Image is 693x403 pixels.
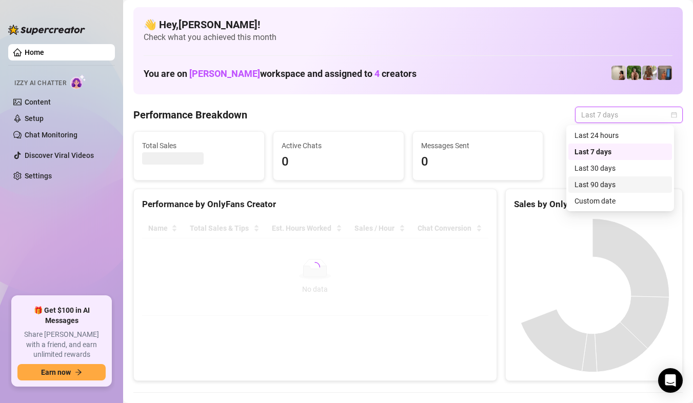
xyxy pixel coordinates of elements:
[282,152,395,172] span: 0
[25,114,44,123] a: Setup
[658,66,672,80] img: Wayne
[70,74,86,89] img: AI Chatter
[25,172,52,180] a: Settings
[421,140,535,151] span: Messages Sent
[627,66,641,80] img: Nathaniel
[8,25,85,35] img: logo-BBDzfeDw.svg
[568,127,672,144] div: Last 24 hours
[514,197,674,211] div: Sales by OnlyFans Creator
[575,130,666,141] div: Last 24 hours
[642,66,657,80] img: Nathaniel
[133,108,247,122] h4: Performance Breakdown
[25,48,44,56] a: Home
[581,107,677,123] span: Last 7 days
[144,17,672,32] h4: 👋 Hey, [PERSON_NAME] !
[575,163,666,174] div: Last 30 days
[575,195,666,207] div: Custom date
[568,176,672,193] div: Last 90 days
[568,144,672,160] div: Last 7 days
[575,146,666,157] div: Last 7 days
[189,68,260,79] span: [PERSON_NAME]
[75,369,82,376] span: arrow-right
[421,152,535,172] span: 0
[17,330,106,360] span: Share [PERSON_NAME] with a friend, and earn unlimited rewards
[142,140,256,151] span: Total Sales
[144,32,672,43] span: Check what you achieved this month
[25,131,77,139] a: Chat Monitoring
[142,197,488,211] div: Performance by OnlyFans Creator
[25,151,94,159] a: Discover Viral Videos
[575,179,666,190] div: Last 90 days
[310,262,320,272] span: loading
[25,98,51,106] a: Content
[374,68,380,79] span: 4
[568,160,672,176] div: Last 30 days
[671,112,677,118] span: calendar
[144,68,417,79] h1: You are on workspace and assigned to creators
[282,140,395,151] span: Active Chats
[568,193,672,209] div: Custom date
[14,78,66,88] span: Izzy AI Chatter
[17,306,106,326] span: 🎁 Get $100 in AI Messages
[658,368,683,393] div: Open Intercom Messenger
[611,66,626,80] img: Ralphy
[41,368,71,376] span: Earn now
[17,364,106,380] button: Earn nowarrow-right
